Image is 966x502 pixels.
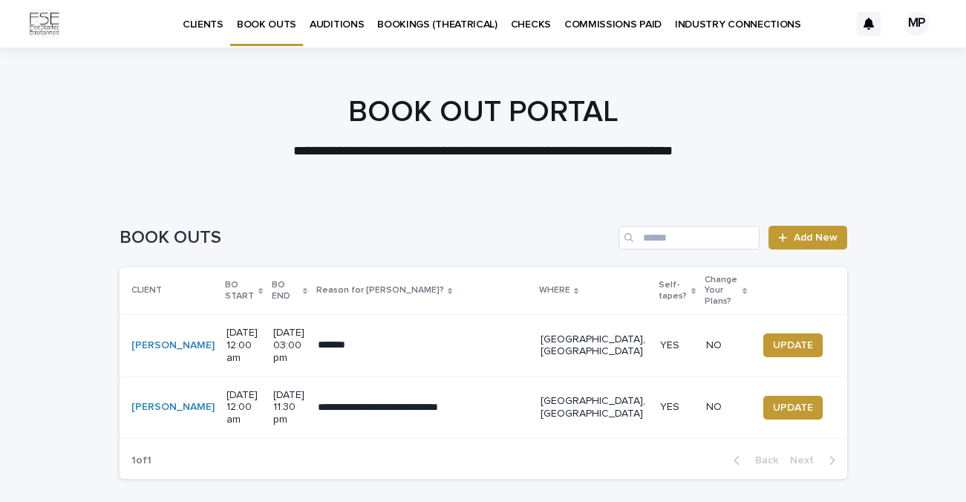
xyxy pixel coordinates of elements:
p: [DATE] 12:00 am [226,389,262,426]
p: NO [706,339,745,352]
span: Add New [794,232,838,243]
p: [DATE] 11:30 pm [273,389,306,426]
h1: BOOK OUTS [120,227,613,249]
button: UPDATE [763,333,823,357]
a: [PERSON_NAME] [131,339,215,352]
button: Back [722,454,784,467]
button: Next [784,454,847,467]
span: Next [790,455,823,466]
a: Add New [768,226,846,250]
span: UPDATE [773,338,813,353]
p: BO END [272,277,299,304]
h1: BOOK OUT PORTAL [120,94,847,130]
p: Reason for [PERSON_NAME]? [316,282,444,299]
p: [GEOGRAPHIC_DATA], [GEOGRAPHIC_DATA] [541,333,648,359]
p: YES [660,401,694,414]
p: Self-tapes? [659,277,688,304]
tr: [PERSON_NAME] [DATE] 12:00 am[DATE] 03:00 pm**** **[GEOGRAPHIC_DATA], [GEOGRAPHIC_DATA]YESNOUPDATE [120,315,847,376]
p: [DATE] 12:00 am [226,327,262,364]
div: MP [905,12,929,36]
p: Change Your Plans? [705,272,739,310]
img: Km9EesSdRbS9ajqhBzyo [30,9,59,39]
p: YES [660,339,694,352]
span: Back [746,455,778,466]
p: NO [706,401,745,414]
p: [DATE] 03:00 pm [273,327,306,364]
p: WHERE [539,282,570,299]
button: UPDATE [763,396,823,420]
p: [GEOGRAPHIC_DATA], [GEOGRAPHIC_DATA] [541,395,648,420]
p: CLIENT [131,282,162,299]
span: UPDATE [773,400,813,415]
p: BO START [225,277,255,304]
a: [PERSON_NAME] [131,401,215,414]
p: 1 of 1 [120,443,163,479]
input: Search [619,226,760,250]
